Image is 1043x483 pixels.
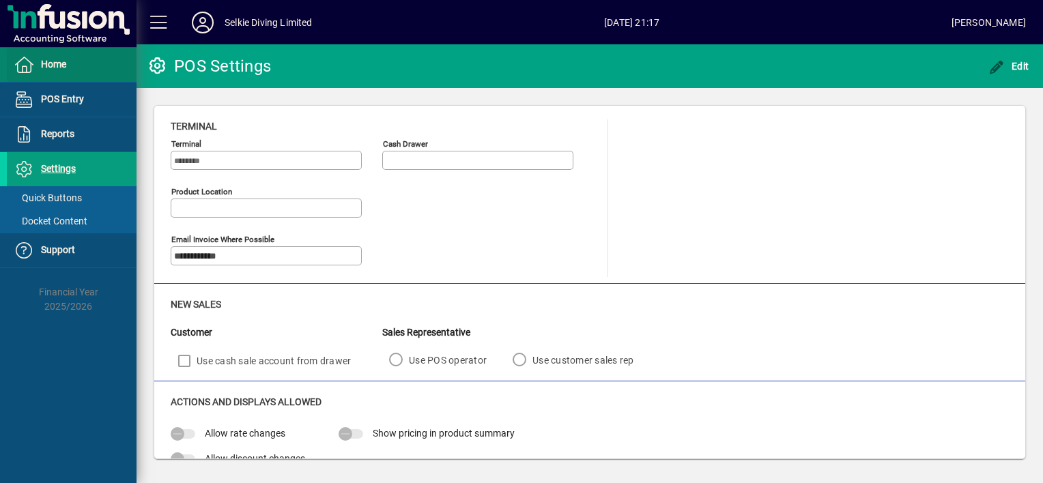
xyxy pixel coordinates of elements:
button: Edit [985,54,1033,78]
div: Customer [171,325,382,340]
span: POS Entry [41,93,84,104]
div: POS Settings [147,55,271,77]
span: Show pricing in product summary [373,428,515,439]
a: Docket Content [7,209,137,233]
span: Support [41,244,75,255]
span: Allow rate changes [205,428,285,439]
span: Allow discount changes [205,453,305,464]
mat-label: Product location [171,187,232,196]
span: Quick Buttons [14,192,82,203]
a: Quick Buttons [7,186,137,209]
div: Selkie Diving Limited [225,12,313,33]
span: Actions and Displays Allowed [171,396,322,407]
mat-label: Terminal [171,139,201,149]
a: Reports [7,117,137,151]
span: Docket Content [14,216,87,226]
span: New Sales [171,299,221,310]
span: Settings [41,163,76,174]
div: [PERSON_NAME] [952,12,1026,33]
span: Edit [988,61,1029,72]
a: Home [7,48,137,82]
mat-label: Cash Drawer [383,139,428,149]
span: [DATE] 21:17 [313,12,952,33]
div: Sales Representative [382,325,653,340]
a: POS Entry [7,83,137,117]
button: Profile [181,10,225,35]
span: Reports [41,128,74,139]
mat-label: Email Invoice where possible [171,235,274,244]
span: Home [41,59,66,70]
a: Support [7,233,137,267]
span: Terminal [171,121,217,132]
